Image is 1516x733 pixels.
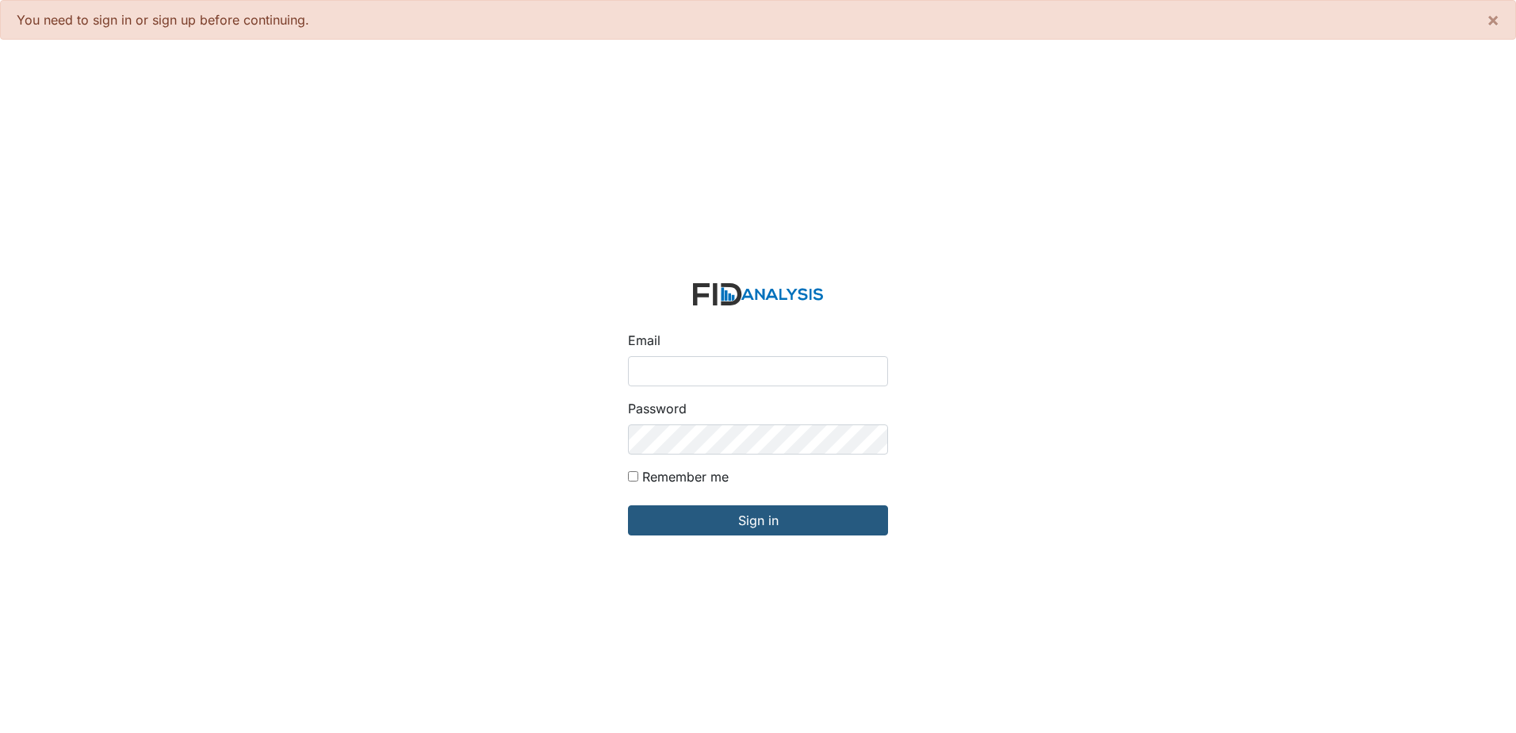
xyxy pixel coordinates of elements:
label: Email [628,331,660,350]
label: Remember me [642,467,729,486]
button: × [1471,1,1515,39]
img: logo-2fc8c6e3336f68795322cb6e9a2b9007179b544421de10c17bdaae8622450297.svg [693,283,823,306]
label: Password [628,399,687,418]
input: Sign in [628,505,888,535]
span: × [1487,8,1499,31]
